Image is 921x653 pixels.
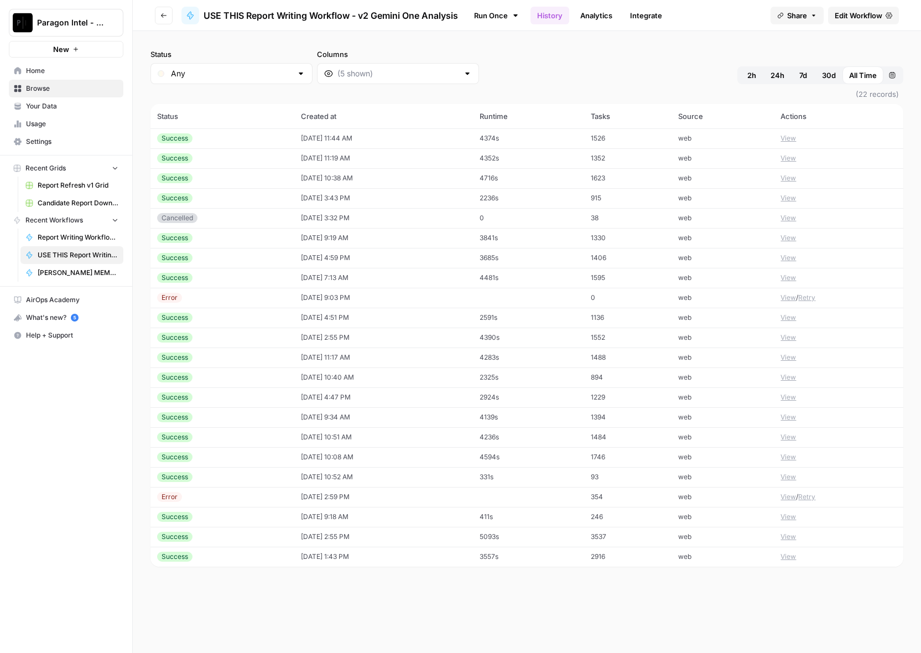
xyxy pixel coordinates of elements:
button: Share [771,7,824,24]
span: Report Refresh v1 Grid [38,180,118,190]
td: 1595 [584,268,672,288]
label: Columns [317,49,479,60]
td: 4716s [473,168,584,188]
label: Status [150,49,313,60]
button: Retry [798,293,815,303]
span: 24h [771,70,784,81]
div: Success [157,372,192,382]
td: web [672,527,774,547]
td: 411s [473,507,584,527]
td: 4139s [473,407,584,427]
span: New [53,44,69,55]
div: Success [157,432,192,442]
td: [DATE] 3:32 PM [294,208,472,228]
td: 4594s [473,447,584,467]
td: 2916 [584,547,672,567]
span: Settings [26,137,118,147]
div: Success [157,173,192,183]
td: web [672,168,774,188]
td: / [774,288,903,308]
span: [PERSON_NAME] MEMO WRITING WORKFLOW EDITING [DATE] DO NOT USE [38,268,118,278]
td: 1330 [584,228,672,248]
div: Success [157,273,192,283]
button: View [780,532,796,542]
td: 1229 [584,387,672,407]
td: 0 [584,288,672,308]
td: 93 [584,467,672,487]
td: 2325s [473,367,584,387]
button: View [780,193,796,203]
span: Edit Workflow [835,10,882,21]
span: 7d [799,70,807,81]
td: 3557s [473,547,584,567]
td: [DATE] 3:43 PM [294,188,472,208]
button: 24h [764,66,791,84]
td: web [672,487,774,507]
button: View [780,552,796,562]
div: What's new? [9,309,123,326]
a: Integrate [623,7,669,24]
td: [DATE] 11:44 AM [294,128,472,148]
td: web [672,367,774,387]
td: web [672,208,774,228]
a: Usage [9,115,123,133]
button: View [780,233,796,243]
span: Candidate Report Download Sheet [38,198,118,208]
td: web [672,387,774,407]
a: Settings [9,133,123,151]
button: View [780,213,796,223]
button: View [780,492,796,502]
td: 4390s [473,328,584,348]
td: web [672,268,774,288]
td: 1406 [584,248,672,268]
div: Success [157,472,192,482]
td: 4481s [473,268,584,288]
button: 2h [740,66,764,84]
span: All Time [849,70,877,81]
div: Error [157,492,182,502]
td: 915 [584,188,672,208]
td: [DATE] 10:40 AM [294,367,472,387]
td: [DATE] 10:38 AM [294,168,472,188]
td: web [672,188,774,208]
a: Run Once [467,6,526,25]
td: web [672,248,774,268]
button: Retry [798,492,815,502]
div: Success [157,532,192,542]
td: [DATE] 11:19 AM [294,148,472,168]
td: web [672,507,774,527]
td: 1623 [584,168,672,188]
span: Your Data [26,101,118,111]
td: [DATE] 7:13 AM [294,268,472,288]
div: Cancelled [157,213,197,223]
span: (22 records) [150,84,903,104]
a: History [530,7,569,24]
span: 2h [747,70,756,81]
text: 5 [73,315,76,320]
td: [DATE] 4:59 PM [294,248,472,268]
span: Home [26,66,118,76]
th: Source [672,104,774,128]
span: Browse [26,84,118,94]
a: [PERSON_NAME] MEMO WRITING WORKFLOW EDITING [DATE] DO NOT USE [20,264,123,282]
a: USE THIS Report Writing Workflow - v2 Gemini One Analysis [181,7,458,24]
a: Candidate Report Download Sheet [20,194,123,212]
td: [DATE] 9:34 AM [294,407,472,427]
td: 246 [584,507,672,527]
button: View [780,353,796,362]
th: Runtime [473,104,584,128]
td: 38 [584,208,672,228]
span: 30d [822,70,836,81]
td: 1526 [584,128,672,148]
td: web [672,128,774,148]
td: 1488 [584,348,672,367]
div: Success [157,412,192,422]
button: View [780,412,796,422]
td: web [672,288,774,308]
button: View [780,253,796,263]
td: [DATE] 10:08 AM [294,447,472,467]
div: Success [157,193,192,203]
a: 5 [71,314,79,322]
button: View [780,372,796,382]
button: View [780,432,796,442]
